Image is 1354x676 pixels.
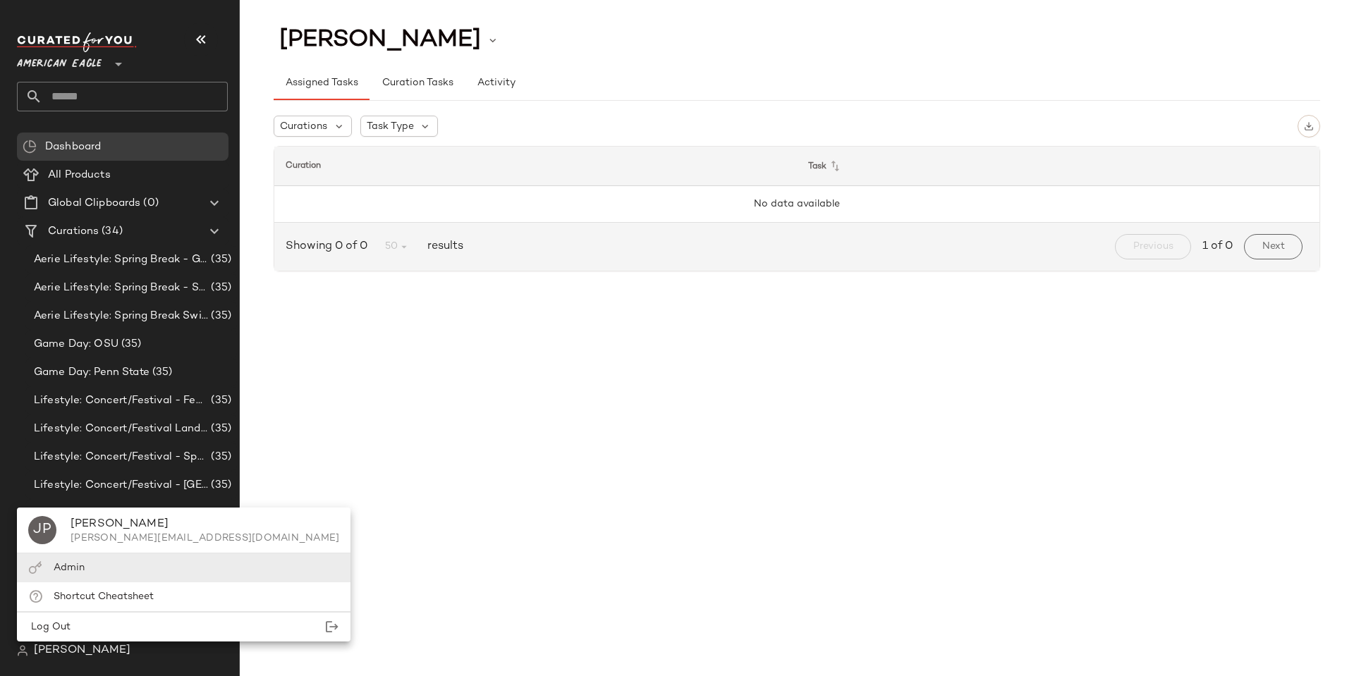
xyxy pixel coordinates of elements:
span: Next [1262,241,1285,252]
span: JP [33,519,51,541]
span: (35) [208,477,231,493]
img: svg%3e [28,561,42,574]
span: results [422,238,463,255]
span: (35) [208,393,231,409]
span: [PERSON_NAME] [34,642,130,659]
span: Aerie Lifestyle: Spring Break - Sporty [34,280,208,296]
span: (0) [140,195,158,211]
span: (35) [208,505,231,522]
span: Aerie Lifestyle: Spring Break - Girly/Femme [34,252,208,268]
span: Lifestyle: Concert/Festival Landing Page [34,421,208,437]
img: svg%3e [1304,121,1314,131]
span: (35) [118,336,142,352]
span: (35) [208,421,231,437]
span: Lifestyle: Concert/Festival - [GEOGRAPHIC_DATA] [34,477,208,493]
img: svg%3e [23,140,37,154]
button: Next [1244,234,1303,259]
span: Aerie Lifestyle: Spring Break Swimsuits Landing Page [34,308,208,324]
span: Curation Tasks [381,78,453,89]
span: Curations [48,223,99,240]
span: 1 of 0 [1202,238,1233,255]
th: Task [797,147,1319,186]
td: No data available [274,186,1319,223]
span: (35) [208,308,231,324]
span: American Eagle [17,48,102,73]
span: (34) [99,223,123,240]
span: Lifestyle: Spring Break- Airport Style [34,505,208,522]
span: Game Day: OSU [34,336,118,352]
span: Lifestyle: Concert/Festival - Femme [34,393,208,409]
img: svg%3e [17,645,28,656]
span: Game Day: Penn State [34,364,150,381]
th: Curation [274,147,797,186]
span: Activity [477,78,516,89]
span: (35) [150,364,173,381]
span: Global Clipboards [48,195,140,211]
span: (35) [208,449,231,465]
div: [PERSON_NAME] [71,516,339,533]
span: (35) [208,252,231,268]
span: Lifestyle: Concert/Festival - Sporty [34,449,208,465]
span: [PERSON_NAME] [279,27,481,54]
span: Showing 0 of 0 [286,238,373,255]
span: Admin [54,563,85,573]
span: Shortcut Cheatsheet [54,591,154,602]
div: [PERSON_NAME][EMAIL_ADDRESS][DOMAIN_NAME] [71,533,339,544]
span: Task Type [367,119,414,134]
span: Curations [280,119,327,134]
span: (35) [208,280,231,296]
span: Assigned Tasks [285,78,358,89]
span: Dashboard [45,139,101,155]
span: All Products [48,167,111,183]
img: cfy_white_logo.C9jOOHJF.svg [17,32,137,52]
span: Log Out [28,622,71,632]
